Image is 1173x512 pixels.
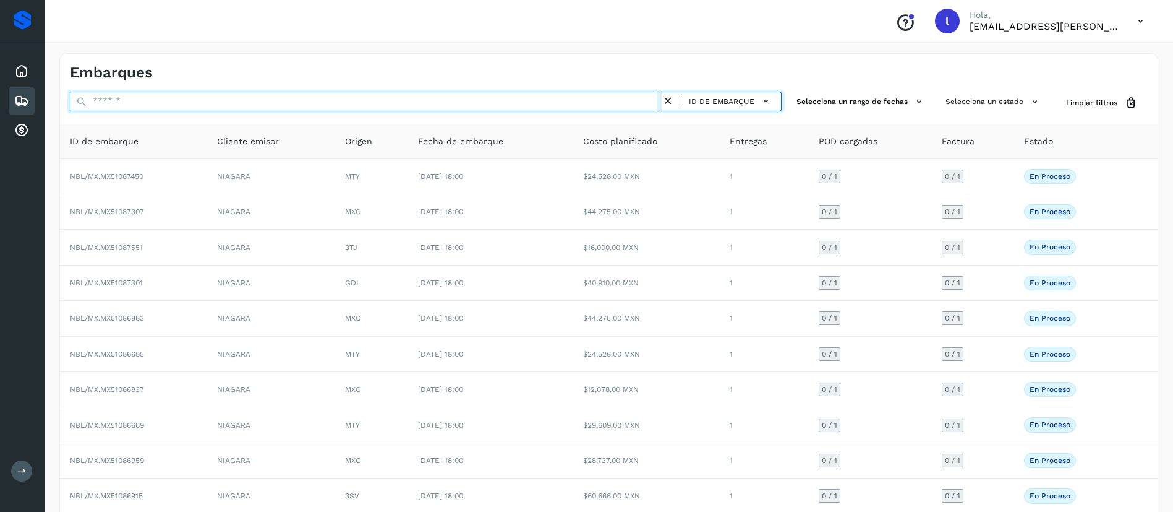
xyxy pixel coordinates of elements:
[945,208,960,215] span: 0 / 1
[207,194,335,230] td: NIAGARA
[1030,350,1070,358] p: En proceso
[720,443,809,479] td: 1
[70,64,153,82] h4: Embarques
[70,172,143,181] span: NBL/MX.MX51087450
[583,135,657,148] span: Costo planificado
[945,279,960,287] span: 0 / 1
[822,457,837,464] span: 0 / 1
[945,492,960,500] span: 0 / 1
[720,301,809,336] td: 1
[418,492,463,500] span: [DATE] 18:00
[819,135,877,148] span: POD cargadas
[720,337,809,372] td: 1
[207,337,335,372] td: NIAGARA
[822,492,837,500] span: 0 / 1
[720,372,809,407] td: 1
[70,385,144,394] span: NBL/MX.MX51086837
[1030,207,1070,216] p: En proceso
[942,135,975,148] span: Factura
[418,421,463,430] span: [DATE] 18:00
[720,407,809,443] td: 1
[70,421,144,430] span: NBL/MX.MX51086669
[822,350,837,358] span: 0 / 1
[1030,243,1070,251] p: En proceso
[335,443,409,479] td: MXC
[685,92,776,110] button: ID de embarque
[720,230,809,265] td: 1
[1030,314,1070,323] p: En proceso
[573,337,720,372] td: $24,528.00 MXN
[822,173,837,180] span: 0 / 1
[573,194,720,230] td: $44,275.00 MXN
[941,92,1046,112] button: Selecciona un estado
[1030,456,1070,465] p: En proceso
[418,385,463,394] span: [DATE] 18:00
[822,279,837,287] span: 0 / 1
[573,266,720,301] td: $40,910.00 MXN
[207,266,335,301] td: NIAGARA
[822,386,837,393] span: 0 / 1
[335,194,409,230] td: MXC
[9,117,35,144] div: Cuentas por cobrar
[335,230,409,265] td: 3TJ
[573,159,720,194] td: $24,528.00 MXN
[573,407,720,443] td: $29,609.00 MXN
[207,301,335,336] td: NIAGARA
[335,159,409,194] td: MTY
[70,492,143,500] span: NBL/MX.MX51086915
[720,159,809,194] td: 1
[1030,420,1070,429] p: En proceso
[822,244,837,251] span: 0 / 1
[1030,172,1070,181] p: En proceso
[418,456,463,465] span: [DATE] 18:00
[945,386,960,393] span: 0 / 1
[217,135,279,148] span: Cliente emisor
[70,456,144,465] span: NBL/MX.MX51086959
[1066,97,1117,108] span: Limpiar filtros
[945,457,960,464] span: 0 / 1
[822,208,837,215] span: 0 / 1
[207,443,335,479] td: NIAGARA
[418,350,463,358] span: [DATE] 18:00
[70,314,144,323] span: NBL/MX.MX51086883
[418,243,463,252] span: [DATE] 18:00
[335,372,409,407] td: MXC
[418,207,463,216] span: [DATE] 18:00
[1030,279,1070,287] p: En proceso
[70,350,144,358] span: NBL/MX.MX51086685
[573,372,720,407] td: $12,078.00 MXN
[1030,492,1070,500] p: En proceso
[70,135,139,148] span: ID de embarque
[730,135,767,148] span: Entregas
[335,337,409,372] td: MTY
[791,92,931,112] button: Selecciona un rango de fechas
[1024,135,1053,148] span: Estado
[945,422,960,429] span: 0 / 1
[418,135,503,148] span: Fecha de embarque
[345,135,372,148] span: Origen
[970,20,1118,32] p: lauraamalia.castillo@xpertal.com
[1030,385,1070,394] p: En proceso
[70,243,143,252] span: NBL/MX.MX51087551
[207,159,335,194] td: NIAGARA
[9,58,35,85] div: Inicio
[207,230,335,265] td: NIAGARA
[70,207,144,216] span: NBL/MX.MX51087307
[573,443,720,479] td: $28,737.00 MXN
[689,96,754,107] span: ID de embarque
[945,173,960,180] span: 0 / 1
[335,301,409,336] td: MXC
[9,87,35,115] div: Embarques
[418,279,463,287] span: [DATE] 18:00
[418,172,463,181] span: [DATE] 18:00
[335,266,409,301] td: GDL
[1056,92,1148,115] button: Limpiar filtros
[945,315,960,322] span: 0 / 1
[573,230,720,265] td: $16,000.00 MXN
[970,10,1118,20] p: Hola,
[945,350,960,358] span: 0 / 1
[945,244,960,251] span: 0 / 1
[573,301,720,336] td: $44,275.00 MXN
[720,266,809,301] td: 1
[822,315,837,322] span: 0 / 1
